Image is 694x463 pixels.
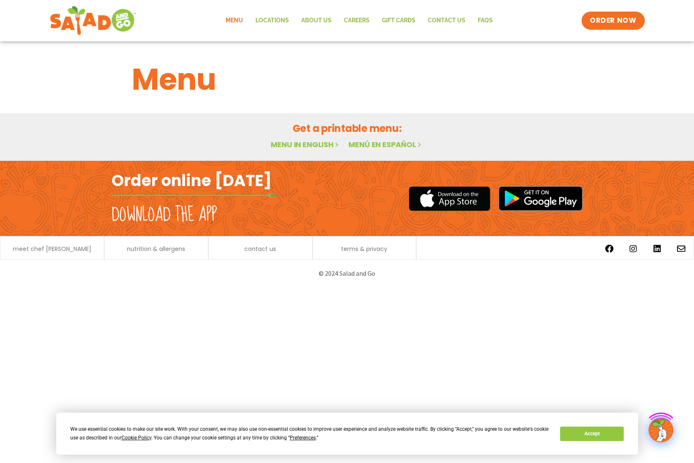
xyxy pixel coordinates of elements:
nav: Menu [219,11,499,30]
a: meet chef [PERSON_NAME] [13,246,91,252]
a: terms & privacy [341,246,387,252]
a: FAQs [472,11,499,30]
h1: Menu [132,57,563,102]
img: fork [112,193,277,198]
h2: Download the app [112,203,217,227]
a: nutrition & allergens [127,246,185,252]
img: appstore [409,185,490,212]
div: We use essential cookies to make our site work. With your consent, we may also use non-essential ... [70,425,550,442]
img: new-SAG-logo-768×292 [50,4,137,37]
a: GIFT CARDS [376,11,422,30]
a: Contact Us [422,11,472,30]
a: Menú en español [348,139,423,150]
img: google_play [498,186,583,211]
a: Careers [338,11,376,30]
button: Accept [560,427,624,441]
a: About Us [295,11,338,30]
a: ORDER NOW [582,12,644,30]
span: Cookie Policy [122,435,151,441]
h2: Order online [DATE] [112,170,272,191]
a: Menu in English [271,139,340,150]
a: Locations [249,11,295,30]
p: © 2024 Salad and Go [116,268,579,279]
a: contact us [244,246,276,252]
span: Preferences [290,435,316,441]
a: Menu [219,11,249,30]
span: ORDER NOW [590,16,636,26]
div: Cookie Consent Prompt [56,413,638,455]
h2: Get a printable menu: [132,121,563,136]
